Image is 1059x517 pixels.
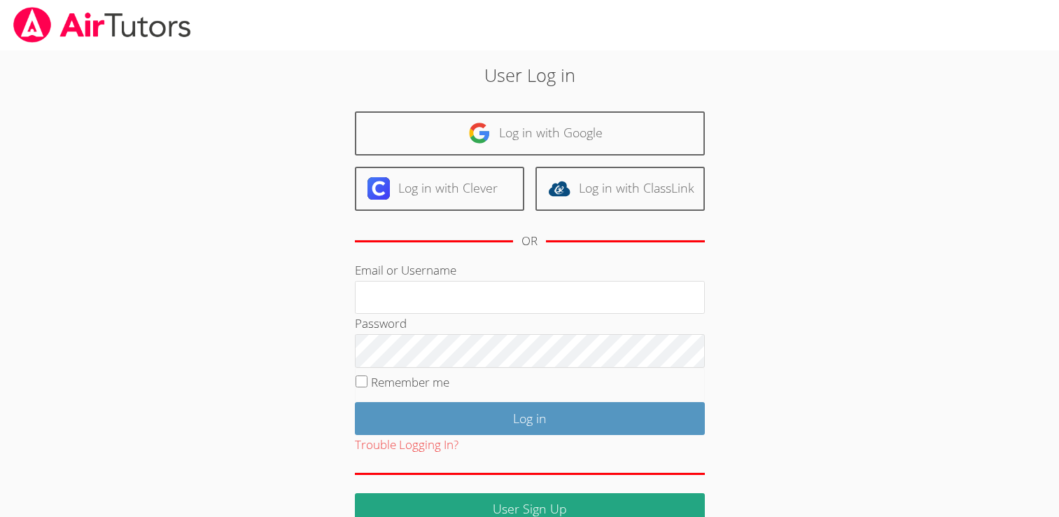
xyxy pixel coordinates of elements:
[535,167,705,211] a: Log in with ClassLink
[355,167,524,211] a: Log in with Clever
[355,435,458,455] button: Trouble Logging In?
[244,62,815,88] h2: User Log in
[355,262,456,278] label: Email or Username
[521,231,538,251] div: OR
[548,177,570,200] img: classlink-logo-d6bb404cc1216ec64c9a2012d9dc4662098be43eaf13dc465df04b49fa7ab582.svg
[367,177,390,200] img: clever-logo-6eab21bc6e7a338710f1a6ff85c0baf02591cd810cc4098c63d3a4b26e2feb20.svg
[355,402,705,435] input: Log in
[371,374,449,390] label: Remember me
[468,122,491,144] img: google-logo-50288ca7cdecda66e5e0955fdab243c47b7ad437acaf1139b6f446037453330a.svg
[355,111,705,156] a: Log in with Google
[355,315,407,331] label: Password
[12,7,192,43] img: airtutors_banner-c4298cdbf04f3fff15de1276eac7730deb9818008684d7c2e4769d2f7ddbe033.png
